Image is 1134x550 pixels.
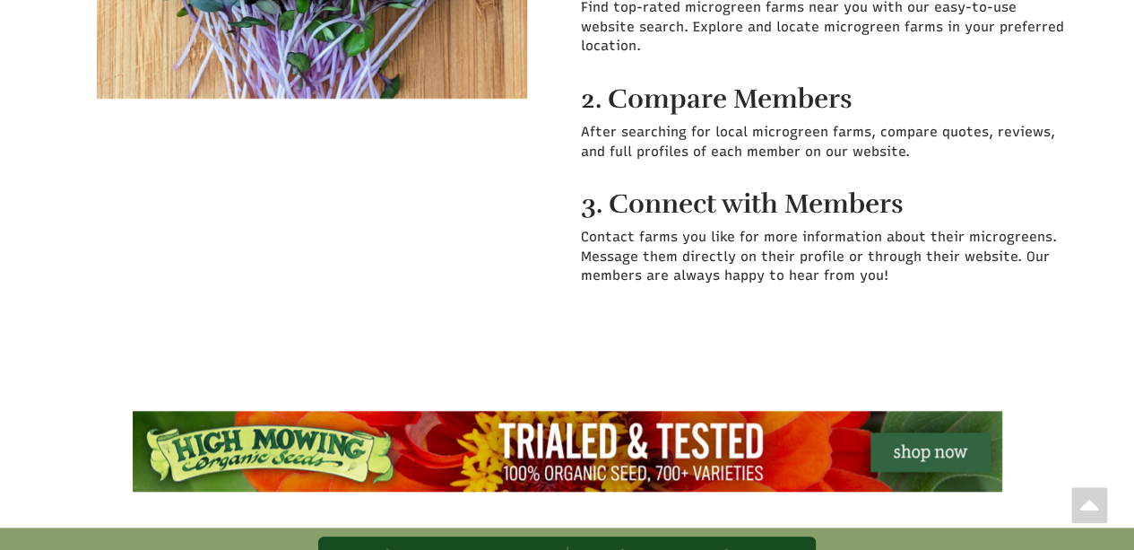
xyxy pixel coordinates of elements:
[581,228,1065,285] p: Contact farms you like for more information about their microgreens. Message them directly on the...
[581,188,904,221] strong: 3. Connect with Members
[581,83,853,116] strong: 2. Compare Members
[581,123,1065,162] p: After searching for local microgreen farms, compare quotes, reviews, and full profiles of each me...
[133,411,1002,492] img: High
